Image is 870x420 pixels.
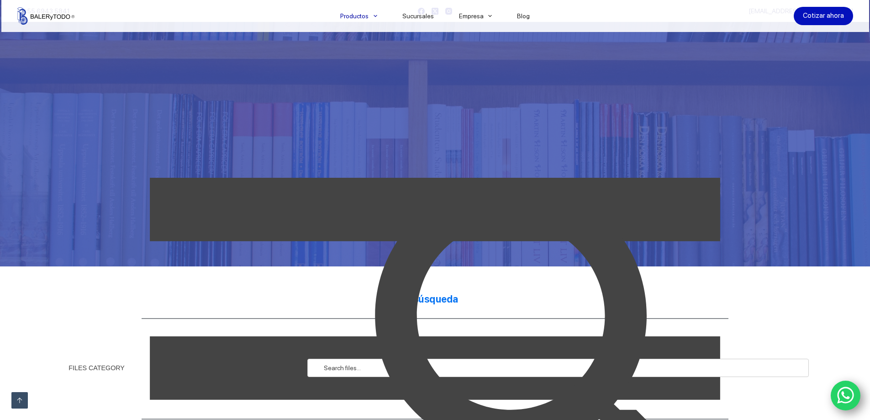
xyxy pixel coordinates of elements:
[17,7,74,25] img: Balerytodo
[831,381,861,411] a: WhatsApp
[11,392,28,409] a: Ir arriba
[307,359,809,377] input: Search files...
[794,7,853,25] a: Cotizar ahora
[69,365,125,371] div: FILES CATEGORY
